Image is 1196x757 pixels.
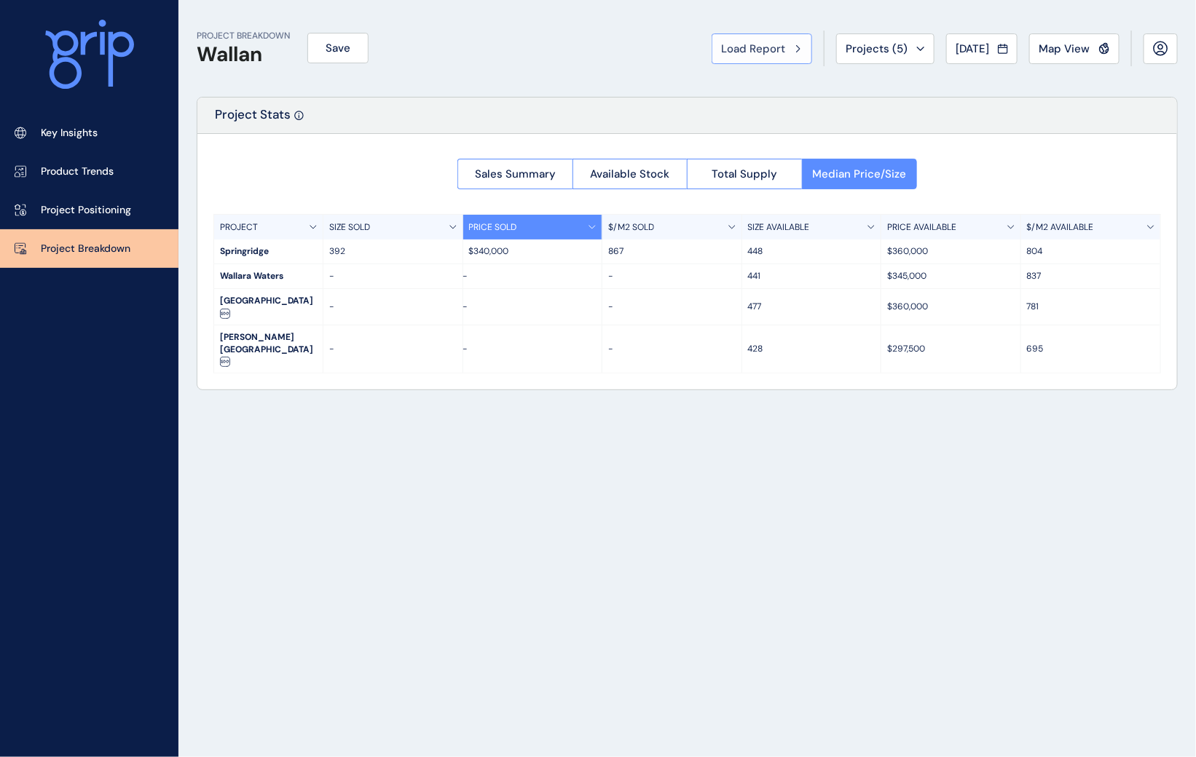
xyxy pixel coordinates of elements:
p: PROJECT BREAKDOWN [197,30,290,42]
div: Springridge [214,239,323,263]
p: 441 [748,270,876,282]
p: $360,000 [887,301,1015,313]
p: - [608,301,736,313]
span: Available Stock [590,167,669,181]
p: - [463,301,602,313]
p: - [329,343,457,355]
p: $297,500 [887,343,1015,355]
span: Median Price/Size [812,167,906,181]
div: Wallara Waters [214,264,323,288]
p: 392 [329,245,457,258]
button: Projects (5) [836,33,935,64]
p: 428 [748,343,876,355]
button: Median Price/Size [802,159,918,189]
span: Load Report [721,41,785,56]
p: Project Breakdown [41,242,130,256]
p: - [329,270,457,282]
span: Projects ( 5 ) [846,41,908,56]
p: PRICE AVAILABLE [887,221,956,234]
div: [PERSON_NAME][GEOGRAPHIC_DATA] [214,325,323,373]
p: $/M2 SOLD [608,221,654,234]
p: Product Trends [41,165,114,179]
button: Total Supply [687,159,802,189]
button: Load Report [712,33,812,64]
p: 837 [1027,270,1155,282]
p: PRICE SOLD [469,221,517,234]
p: - [463,343,602,355]
p: $360,000 [887,245,1015,258]
p: - [608,270,736,282]
p: Project Positioning [41,203,131,218]
p: $340,000 [469,245,597,258]
button: [DATE] [946,33,1018,64]
p: 781 [1027,301,1155,313]
p: 867 [608,245,736,258]
span: Total Supply [712,167,777,181]
p: Key Insights [41,126,98,140]
p: Project Stats [215,106,291,133]
p: 695 [1027,343,1155,355]
h1: Wallan [197,42,290,67]
button: Map View [1029,33,1120,64]
p: 448 [748,245,876,258]
button: Sales Summary [457,159,573,189]
p: $/M2 AVAILABLE [1027,221,1094,234]
p: SIZE AVAILABLE [748,221,810,234]
p: 804 [1027,245,1155,258]
button: Save [307,33,369,63]
p: - [329,301,457,313]
span: [DATE] [956,41,989,56]
span: Sales Summary [475,167,556,181]
span: Save [326,41,350,55]
p: SIZE SOLD [329,221,370,234]
span: Map View [1039,41,1090,56]
p: - [463,270,602,282]
p: $345,000 [887,270,1015,282]
div: [GEOGRAPHIC_DATA] [214,289,323,325]
button: Available Stock [573,159,688,189]
p: PROJECT [220,221,258,234]
p: - [608,343,736,355]
p: 477 [748,301,876,313]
